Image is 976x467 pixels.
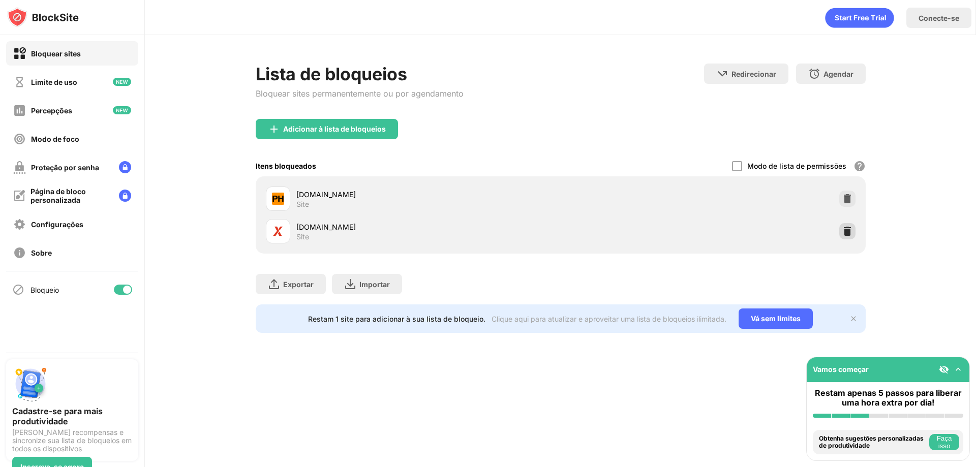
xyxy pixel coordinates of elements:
[31,106,72,115] font: Percepções
[119,190,131,202] img: lock-menu.svg
[272,225,284,237] img: favicons
[747,162,846,170] font: Modo de lista de permissões
[31,78,77,86] font: Limite de uso
[823,70,853,78] font: Agendar
[939,364,949,375] img: eye-not-visible.svg
[31,248,52,257] font: Sobre
[815,388,962,408] font: Restam apenas 5 passos para liberar uma hora extra por dia!
[813,365,869,373] font: Vamos começar
[119,161,131,173] img: lock-menu.svg
[113,106,131,114] img: new-icon.svg
[13,133,26,145] img: focus-off.svg
[31,135,79,143] font: Modo de foco
[272,193,284,205] img: favicons
[308,315,485,323] font: Restam 1 site para adicionar à sua lista de bloqueio.
[256,162,316,170] font: Itens bloqueados
[731,70,776,78] font: Redirecionar
[12,284,24,296] img: blocking-icon.svg
[13,190,25,202] img: customize-block-page-off.svg
[13,161,26,174] img: password-protection-off.svg
[13,76,26,88] img: time-usage-off.svg
[296,200,309,208] font: Site
[825,8,894,28] div: animação
[937,434,952,450] font: Faça isso
[13,104,26,117] img: insights-off.svg
[31,220,83,229] font: Configurações
[849,315,858,323] img: x-button.svg
[296,223,356,231] font: [DOMAIN_NAME]
[492,315,726,323] font: Clique aqui para atualizar e aproveitar uma lista de bloqueios ilimitada.
[13,246,26,259] img: about-off.svg
[929,434,959,450] button: Faça isso
[751,314,801,323] font: Vá sem limites
[12,365,49,402] img: push-signup.svg
[12,406,103,426] font: Cadastre-se para mais produtividade
[819,434,924,449] font: Obtenha sugestões personalizadas de produtividade
[13,218,26,231] img: settings-off.svg
[283,280,314,289] font: Exportar
[359,280,390,289] font: Importar
[296,232,309,241] font: Site
[296,190,356,199] font: [DOMAIN_NAME]
[30,286,59,294] font: Bloqueio
[31,49,81,58] font: Bloquear sites
[12,428,132,453] font: [PERSON_NAME] recompensas e sincronize sua lista de bloqueios em todos os dispositivos
[7,7,79,27] img: logo-blocksite.svg
[953,364,963,375] img: omni-setup-toggle.svg
[919,14,959,22] font: Conecte-se
[13,47,26,60] img: block-on.svg
[113,78,131,86] img: new-icon.svg
[31,163,99,172] font: Proteção por senha
[30,187,86,204] font: Página de bloco personalizada
[283,124,386,133] font: Adicionar à lista de bloqueios
[256,64,407,84] font: Lista de bloqueios
[256,88,464,99] font: Bloquear sites permanentemente ou por agendamento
